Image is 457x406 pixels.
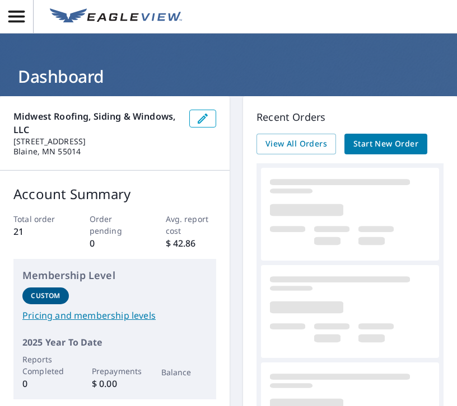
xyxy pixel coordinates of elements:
[90,237,141,250] p: 0
[344,134,427,154] a: Start New Order
[166,237,217,250] p: $ 42.86
[13,225,64,238] p: 21
[22,268,207,283] p: Membership Level
[13,110,180,136] p: Midwest Roofing, Siding & Windows, LLC
[13,147,180,157] p: Blaine, MN 55014
[13,213,64,225] p: Total order
[90,213,141,237] p: Order pending
[22,353,69,377] p: Reports Completed
[31,291,60,301] p: Custom
[22,336,207,349] p: 2025 Year To Date
[92,365,138,377] p: Prepayments
[13,136,180,147] p: [STREET_ADDRESS]
[265,137,327,151] span: View All Orders
[257,110,444,125] p: Recent Orders
[22,377,69,390] p: 0
[13,65,444,88] h1: Dashboard
[43,2,189,32] a: EV Logo
[166,213,217,237] p: Avg. report cost
[353,137,418,151] span: Start New Order
[22,309,207,322] a: Pricing and membership levels
[92,377,138,390] p: $ 0.00
[13,184,216,204] p: Account Summary
[161,366,208,378] p: Balance
[257,134,336,154] a: View All Orders
[50,8,182,25] img: EV Logo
